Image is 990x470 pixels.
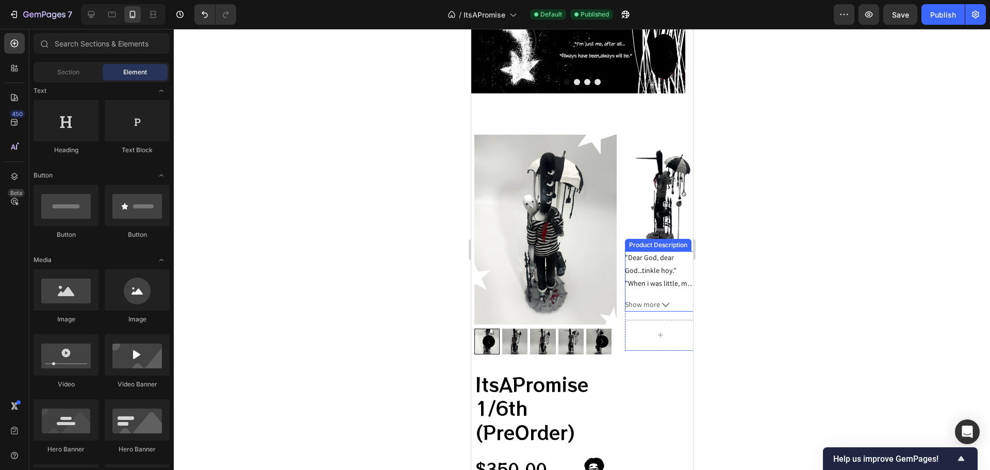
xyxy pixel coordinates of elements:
div: Product Description [156,212,218,221]
p: 7 [68,8,72,21]
iframe: Design area [471,29,693,470]
div: Image [34,315,98,324]
div: Text Block [105,145,170,155]
span: / [459,9,461,20]
p: "When i was little, my uncle told me those words summoned [DEMOGRAPHIC_DATA]." [154,250,224,311]
span: Section [57,68,79,77]
button: Publish [921,4,965,25]
span: Toggle open [153,167,170,184]
span: Default [540,10,562,19]
div: Video Banner [105,380,170,389]
div: Video [34,380,98,389]
div: Heading [34,145,98,155]
div: Open Intercom Messenger [955,419,980,444]
button: Show survey - Help us improve GemPages! [833,452,967,465]
img: image_demo.jpg [112,429,134,451]
span: Text [34,86,46,95]
span: Show more [154,269,189,282]
div: Hero Banner [34,445,98,454]
div: Publish [930,9,956,20]
div: Button [34,230,98,239]
button: 7 [4,4,77,25]
span: Toggle open [153,83,170,99]
div: $350.00 [3,425,92,456]
span: Help us improve GemPages! [833,454,955,464]
div: Button [105,230,170,239]
div: 450 [10,110,25,118]
span: Save [892,10,909,19]
div: Beta [8,189,25,197]
div: Image [105,315,170,324]
span: Button [34,171,53,180]
span: Published [581,10,609,19]
button: Save [883,4,917,25]
span: ItsAPromise [464,9,505,20]
div: Undo/Redo [194,4,236,25]
div: Hero Banner [105,445,170,454]
img: image_demo.jpg [154,106,225,222]
p: "Dear God, dear God...tinkle hoy." [154,224,205,246]
span: Toggle open [153,252,170,268]
span: Element [123,68,147,77]
button: Show more [154,269,225,282]
span: Media [34,255,52,265]
input: Search Sections & Elements [34,33,170,54]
